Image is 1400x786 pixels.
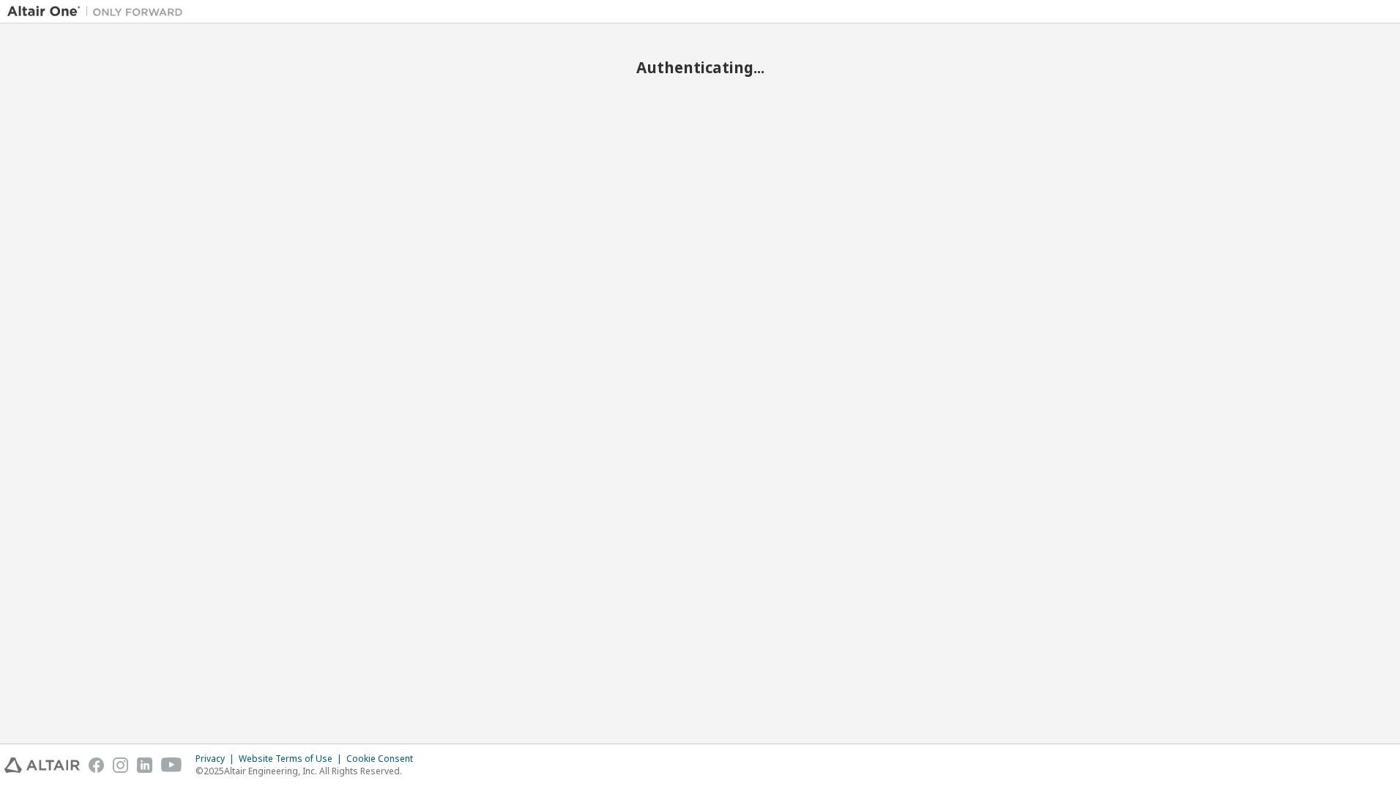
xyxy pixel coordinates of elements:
img: linkedin.svg [137,757,152,773]
div: Privacy [196,753,239,765]
div: Cookie Consent [346,753,422,765]
div: Website Terms of Use [239,753,346,765]
img: instagram.svg [113,757,128,773]
img: Altair One [7,4,190,19]
h2: Authenticating... [7,58,1393,77]
img: youtube.svg [161,757,182,773]
img: altair_logo.svg [4,757,80,773]
img: facebook.svg [89,757,104,773]
p: © 2025 Altair Engineering, Inc. All Rights Reserved. [196,765,422,777]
